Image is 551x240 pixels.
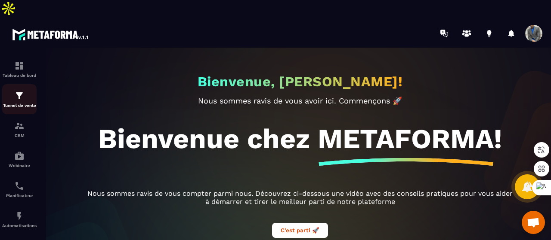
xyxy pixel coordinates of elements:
[14,121,25,131] img: formation
[14,181,25,191] img: scheduler
[2,103,37,108] p: Tunnel de vente
[2,73,37,78] p: Tableau de bord
[12,27,90,42] img: logo
[2,84,37,114] a: formationformationTunnel de vente
[14,91,25,101] img: formation
[2,204,37,234] a: automationsautomationsAutomatisations
[2,133,37,138] p: CRM
[14,151,25,161] img: automations
[85,189,515,206] p: Nous sommes ravis de vous compter parmi nous. Découvrez ci-dessous une vidéo avec des conseils pr...
[2,163,37,168] p: Webinaire
[522,211,545,234] a: Ouvrir le chat
[2,54,37,84] a: formationformationTableau de bord
[2,223,37,228] p: Automatisations
[2,174,37,204] a: schedulerschedulerPlanificateur
[85,96,515,105] p: Nous sommes ravis de vous avoir ici. Commençons 🚀
[2,193,37,198] p: Planificateur
[14,211,25,221] img: automations
[2,144,37,174] a: automationsautomationsWebinaire
[198,73,403,90] h2: Bienvenue, [PERSON_NAME]!
[14,61,25,71] img: formation
[98,122,502,155] h1: Bienvenue chez METAFORMA!
[2,114,37,144] a: formationformationCRM
[272,223,328,238] button: C’est parti 🚀
[272,226,328,234] a: C’est parti 🚀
